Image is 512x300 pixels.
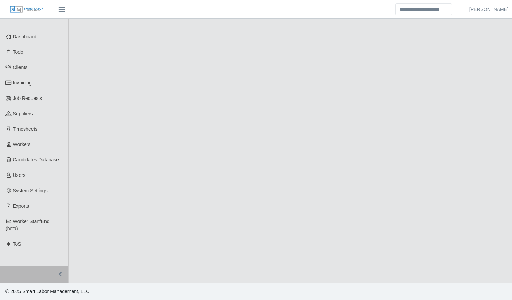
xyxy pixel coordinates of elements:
[13,34,37,39] span: Dashboard
[13,65,28,70] span: Clients
[10,6,44,13] img: SLM Logo
[13,157,59,162] span: Candidates Database
[469,6,509,13] a: [PERSON_NAME]
[5,289,89,294] span: © 2025 Smart Labor Management, LLC
[13,80,32,86] span: Invoicing
[13,142,31,147] span: Workers
[13,203,29,209] span: Exports
[13,95,42,101] span: Job Requests
[395,3,452,15] input: Search
[13,126,38,132] span: Timesheets
[13,241,21,247] span: ToS
[5,219,50,231] span: Worker Start/End (beta)
[13,49,23,55] span: Todo
[13,188,48,193] span: System Settings
[13,172,26,178] span: Users
[13,111,33,116] span: Suppliers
